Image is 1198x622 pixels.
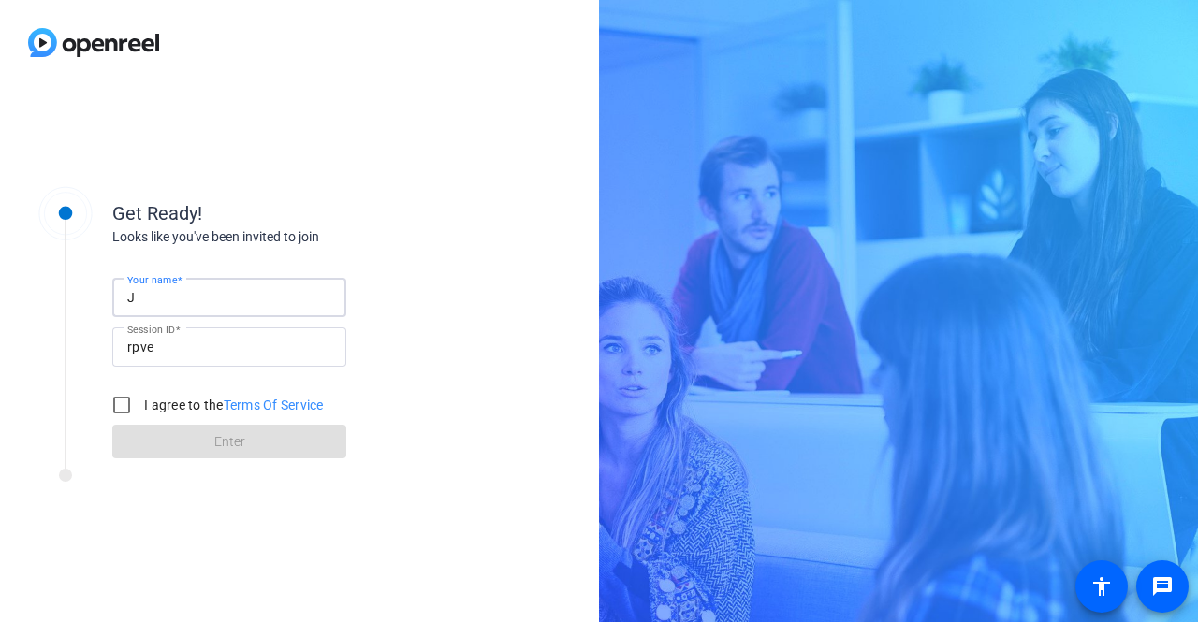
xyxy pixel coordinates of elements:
mat-icon: accessibility [1090,575,1113,598]
mat-label: Session ID [127,324,175,335]
mat-icon: message [1151,575,1174,598]
div: Looks like you've been invited to join [112,227,487,247]
mat-label: Your name [127,274,177,285]
label: I agree to the [140,396,324,414]
a: Terms Of Service [224,398,324,412]
div: Get Ready! [112,199,487,227]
